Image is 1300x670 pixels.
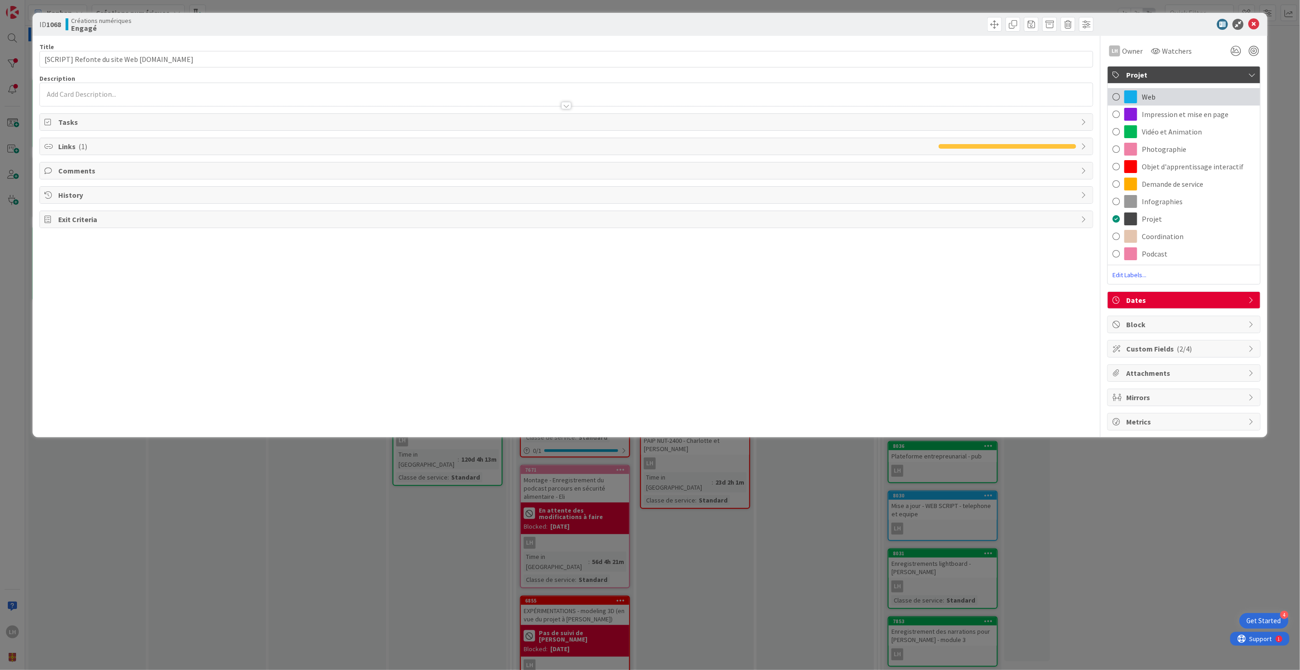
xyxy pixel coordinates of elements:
div: LH [1109,45,1120,56]
span: Watchers [1162,45,1192,56]
span: Links [58,141,934,152]
span: Podcast [1142,248,1167,259]
span: ( 1 ) [78,142,87,151]
b: Engagé [71,24,132,32]
span: Comments [58,165,1076,176]
span: Mirrors [1126,392,1244,403]
span: Description [39,74,75,83]
span: Vidéo et Animation [1142,126,1202,137]
span: Metrics [1126,416,1244,427]
span: Impression et mise en page [1142,109,1228,120]
span: Demande de service [1142,179,1203,190]
span: Block [1126,319,1244,330]
span: Photographie [1142,144,1186,155]
span: Owner [1122,45,1143,56]
label: Title [39,43,54,51]
span: Attachments [1126,368,1244,379]
div: Open Get Started checklist, remaining modules: 4 [1239,613,1289,629]
span: Projet [1126,69,1244,80]
span: Créations numériques [71,17,132,24]
div: Get Started [1247,616,1281,625]
span: History [58,190,1076,201]
span: ( 2/4 ) [1177,344,1192,353]
span: Exit Criteria [58,214,1076,225]
b: 1068 [46,20,61,29]
span: Web [1142,91,1156,102]
span: Custom Fields [1126,343,1244,354]
span: Infographies [1142,196,1183,207]
span: ID [39,19,61,30]
span: Edit Labels... [1108,270,1260,279]
div: 1 [48,4,50,11]
span: Coordination [1142,231,1184,242]
span: Tasks [58,117,1076,128]
span: Projet [1142,213,1162,224]
input: type card name here... [39,51,1093,67]
div: 4 [1280,611,1289,619]
span: Dates [1126,295,1244,306]
span: Support [19,1,42,12]
span: Objet d'apprentissage interactif [1142,161,1244,172]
